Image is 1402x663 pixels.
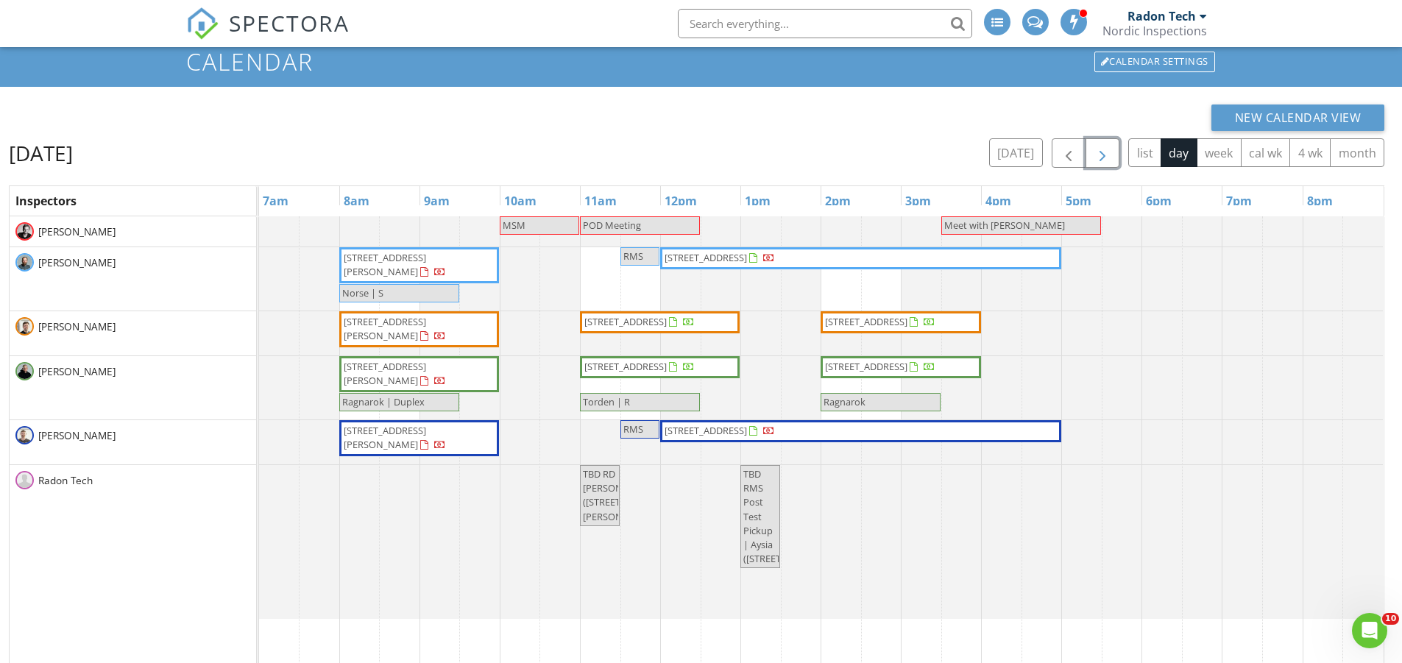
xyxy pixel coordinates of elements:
span: [STREET_ADDRESS][PERSON_NAME] [344,360,426,387]
a: 10am [500,189,540,213]
span: RMS [623,249,643,263]
span: [STREET_ADDRESS] [665,251,747,264]
span: [PERSON_NAME] [35,255,118,270]
a: 9am [420,189,453,213]
button: week [1197,138,1242,167]
span: [PERSON_NAME] [35,364,118,379]
a: 12pm [661,189,701,213]
span: [STREET_ADDRESS] [825,315,907,328]
span: [STREET_ADDRESS][PERSON_NAME] [344,251,426,278]
img: thumbnail_nordic__29a1584.jpg [15,317,34,336]
img: ben_zerr_2021.jpg2.jpg [15,362,34,380]
button: Previous day [1052,138,1086,169]
span: [STREET_ADDRESS] [825,360,907,373]
span: Ragnarok | Duplex [342,395,425,408]
button: Next day [1086,138,1120,169]
button: [DATE] [989,138,1043,167]
span: RMS [623,422,643,436]
button: New Calendar View [1211,104,1385,131]
button: month [1330,138,1384,167]
span: [STREET_ADDRESS] [584,315,667,328]
iframe: Intercom live chat [1352,613,1387,648]
button: cal wk [1241,138,1291,167]
span: SPECTORA [229,7,350,38]
span: 10 [1382,613,1399,625]
span: MSM [503,219,525,232]
a: 3pm [902,189,935,213]
a: 6pm [1142,189,1175,213]
span: Meet with [PERSON_NAME] [944,219,1065,232]
a: 7am [259,189,292,213]
span: [STREET_ADDRESS][PERSON_NAME] [344,424,426,451]
a: 2pm [821,189,854,213]
span: TBD RMS Post Test Pickup | Aysia ([STREET_ADDRESS]) [743,467,832,565]
a: 5pm [1062,189,1095,213]
button: list [1128,138,1161,167]
a: 1pm [741,189,774,213]
div: Nordic Inspections [1102,24,1207,38]
input: Search everything... [678,9,972,38]
span: Radon Tech [35,473,96,488]
span: Torden | R [583,395,630,408]
a: 8am [340,189,373,213]
a: 4pm [982,189,1015,213]
span: [PERSON_NAME] [35,319,118,334]
h2: [DATE] [9,138,73,168]
img: benappel2.png [15,253,34,272]
a: 8pm [1303,189,1336,213]
span: [PERSON_NAME] [35,224,118,239]
div: Radon Tech [1127,9,1196,24]
span: [STREET_ADDRESS][PERSON_NAME] [344,315,426,342]
span: [STREET_ADDRESS] [665,424,747,437]
button: 4 wk [1289,138,1331,167]
img: nordichomeinsp0002rt.jpg [15,222,34,241]
a: 7pm [1222,189,1256,213]
a: Calendar Settings [1093,50,1217,74]
span: TBD RD [PERSON_NAME] ([STREET_ADDRESS][PERSON_NAME]) [583,467,668,523]
span: Ragnarok [824,395,865,408]
h1: Calendar [186,49,1217,74]
span: Norse | S [342,286,383,299]
span: Inspectors [15,193,77,209]
span: [PERSON_NAME] [35,428,118,443]
span: POD Meeting [583,219,641,232]
img: default-user-f0147aede5fd5fa78ca7ade42f37bd4542148d508eef1c3d3ea960f66861d68b.jpg [15,471,34,489]
img: The Best Home Inspection Software - Spectora [186,7,219,40]
div: Calendar Settings [1094,52,1215,72]
button: day [1161,138,1197,167]
a: SPECTORA [186,20,350,51]
span: [STREET_ADDRESS] [584,360,667,373]
img: thumbnail_nordic_29a1592.jpg [15,426,34,444]
a: 11am [581,189,620,213]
